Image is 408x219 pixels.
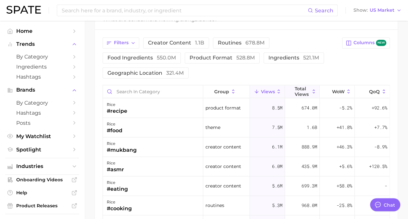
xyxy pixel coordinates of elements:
div: rice [107,159,124,167]
button: rice#eatingcreator content5.6m699.3m+58.0%- [103,176,389,196]
span: theme [205,123,220,131]
span: routines [205,201,224,209]
button: rice#recipeproduct format8.5m674.0m-5.2%+92.6% [103,98,389,118]
span: product format [190,55,255,60]
span: 550.0m [157,55,176,61]
span: 678.8m [245,40,265,46]
span: ingredients [268,55,319,60]
span: 968.0m [302,201,317,209]
span: routines [218,40,265,45]
span: -25.8% [337,201,352,209]
span: 8.5m [272,104,282,111]
img: SPATE [6,6,41,14]
span: Onboarding Videos [16,177,68,183]
button: WoW [320,85,355,98]
button: Brands [5,85,79,95]
span: 7.5m [272,123,282,131]
button: Filters [103,37,139,48]
button: Trends [5,39,79,49]
span: Product Releases [16,203,68,209]
span: Search [315,7,333,14]
span: +46.3% [337,143,352,150]
span: - [385,182,387,189]
span: 888.9m [302,143,317,150]
div: rice [107,100,127,108]
span: Brands [16,87,68,93]
span: product format [205,104,241,111]
button: Views [250,85,285,98]
a: Hashtags [5,108,79,118]
button: rice#cookingroutines5.3m968.0m-25.8%- [103,196,389,215]
div: rice [107,139,137,147]
div: #eating [107,185,128,193]
button: Industries [5,161,79,171]
span: food ingredients [107,55,176,60]
span: WoW [332,89,344,94]
span: geographic location [107,70,184,75]
div: rice [107,120,122,128]
span: Posts [16,120,68,126]
span: 528.8m [236,55,255,61]
span: Show [353,8,368,12]
button: rice#asmrcreator content6.0m435.9m+5.6%+120.5% [103,157,389,176]
a: by Category [5,98,79,108]
span: Columns [353,40,386,46]
a: Ingredients [5,62,79,72]
span: +5.6% [339,162,352,170]
button: QoQ [355,85,389,98]
button: Columnsnew [342,37,390,48]
span: Trends [16,41,68,47]
span: creator content [205,162,241,170]
span: 1.1b [195,40,204,46]
span: 6.0m [272,162,282,170]
span: Home [16,28,68,34]
button: ShowUS Market [352,6,403,15]
a: by Category [5,52,79,62]
a: Hashtags [5,72,79,82]
span: +92.6% [372,104,387,111]
span: 435.9m [302,162,317,170]
span: US Market [370,8,394,12]
span: Help [16,190,68,196]
a: Help [5,188,79,198]
a: Spotlight [5,145,79,155]
span: 5.3m [272,201,282,209]
span: 699.3m [302,182,317,189]
button: rice#foodtheme7.5m1.6b+41.8%+7.7% [103,118,389,137]
div: #food [107,126,122,134]
input: Search in category [103,85,203,97]
span: by Category [16,54,68,60]
a: Home [5,26,79,36]
span: Industries [16,163,68,169]
span: 6.1m [272,143,282,150]
span: 1.6b [307,123,317,131]
div: #recipe [107,107,127,115]
span: by Category [16,100,68,106]
span: +120.5% [369,162,387,170]
span: -5.2% [339,104,352,111]
span: 5.6m [272,182,282,189]
span: 321.4m [166,70,184,76]
span: Ingredients [16,64,68,70]
span: Filters [114,40,129,45]
span: QoQ [369,89,380,94]
span: 674.0m [302,104,317,111]
button: group [203,85,250,98]
span: creator content [148,40,204,45]
a: Onboarding Videos [5,175,79,185]
a: Posts [5,118,79,128]
span: Hashtags [16,74,68,80]
span: Spotlight [16,147,68,153]
div: #mukbang [107,146,137,154]
span: My Watchlist [16,133,68,139]
div: #cooking [107,204,132,212]
span: -8.9% [374,143,387,150]
span: Views [261,89,275,94]
span: +58.0% [337,182,352,189]
a: Product Releases [5,201,79,211]
span: 521.1m [303,55,319,61]
span: creator content [205,182,241,189]
div: rice [107,198,132,206]
span: +41.8% [337,123,352,131]
div: rice [107,178,128,186]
